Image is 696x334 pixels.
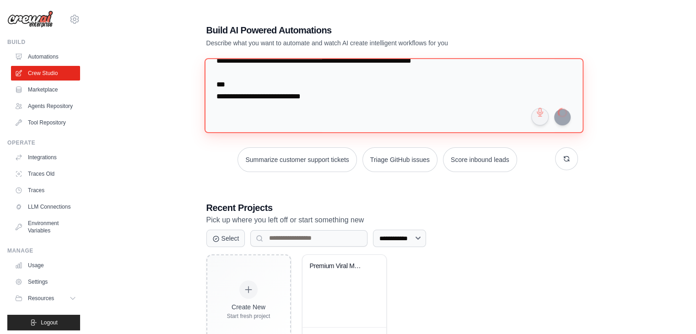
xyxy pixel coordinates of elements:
[11,167,80,181] a: Traces Old
[7,247,80,254] div: Manage
[11,150,80,165] a: Integrations
[11,66,80,81] a: Crew Studio
[555,147,578,170] button: Get new suggestions
[11,82,80,97] a: Marketplace
[7,11,53,28] img: Logo
[11,199,80,214] a: LLM Connections
[11,275,80,289] a: Settings
[650,290,696,334] iframe: Chat Widget
[11,258,80,273] a: Usage
[41,319,58,326] span: Logout
[443,147,517,172] button: Score inbound leads
[28,295,54,302] span: Resources
[11,291,80,306] button: Resources
[11,99,80,113] a: Agents Repository
[206,214,578,226] p: Pick up where you left off or start something new
[11,115,80,130] a: Tool Repository
[227,302,270,312] div: Create New
[531,108,549,125] button: Click to speak your automation idea
[11,183,80,198] a: Traces
[206,38,514,48] p: Describe what you want to automate and watch AI create intelligent workflows for you
[7,139,80,146] div: Operate
[206,24,514,37] h1: Build AI Powered Automations
[227,312,270,320] div: Start fresh project
[7,38,80,46] div: Build
[362,147,437,172] button: Triage GitHub issues
[206,201,578,214] h3: Recent Projects
[237,147,356,172] button: Summarize customer support tickets
[7,315,80,330] button: Logout
[11,216,80,238] a: Environment Variables
[11,49,80,64] a: Automations
[206,230,245,247] button: Select
[310,262,365,270] div: Premium Viral Meme Generator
